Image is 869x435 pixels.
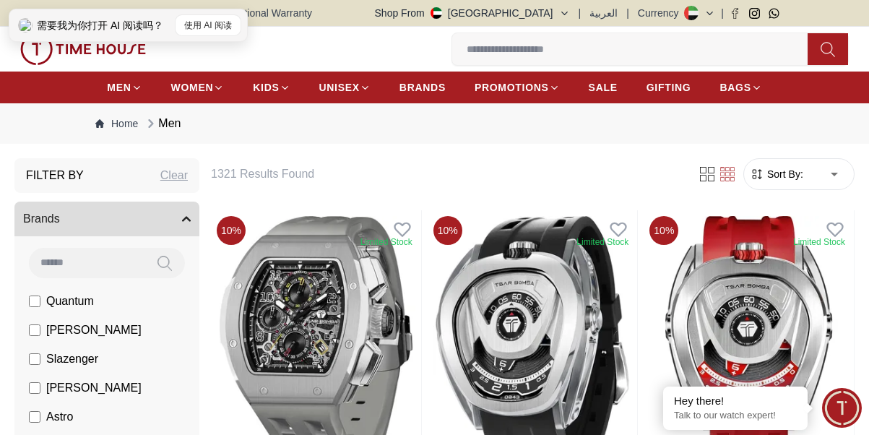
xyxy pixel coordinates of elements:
[576,236,628,248] div: Limited Stock
[46,322,142,339] span: [PERSON_NAME]
[589,74,618,100] a: SALE
[431,7,442,19] img: United Arab Emirates
[749,8,760,19] a: Instagram
[649,216,678,245] span: 10 %
[750,167,803,181] button: Sort By:
[375,6,570,20] button: Shop From[GEOGRAPHIC_DATA]
[253,74,290,100] a: KIDS
[399,74,446,100] a: BRANDS
[46,379,142,397] span: [PERSON_NAME]
[46,408,73,426] span: Astro
[399,80,446,95] span: BRANDS
[171,74,225,100] a: WOMEN
[730,8,740,19] a: Facebook
[81,6,312,20] span: 100% Genuine products with International Warranty
[719,74,761,100] a: BAGS
[647,74,691,100] a: GIFTING
[719,80,751,95] span: BAGS
[144,115,181,132] div: Men
[647,80,691,95] span: GIFTING
[589,80,618,95] span: SALE
[23,210,60,228] span: Brands
[674,410,797,422] p: Talk to our watch expert!
[626,6,629,20] span: |
[29,411,40,423] input: Astro
[822,388,862,428] div: Chat Widget
[674,394,797,408] div: Hey there!
[46,293,94,310] span: Quantum
[360,236,412,248] div: Limited Stock
[46,350,98,368] span: Slazenger
[475,74,560,100] a: PROMOTIONS
[764,167,803,181] span: Sort By:
[26,167,84,184] h3: Filter By
[211,165,680,183] h6: 1321 Results Found
[793,236,845,248] div: Limited Stock
[107,74,142,100] a: MEN
[29,382,40,394] input: [PERSON_NAME]
[95,116,138,131] a: Home
[433,216,462,245] span: 10 %
[579,6,582,20] span: |
[319,80,360,95] span: UNISEX
[769,8,779,19] a: Whatsapp
[253,80,279,95] span: KIDS
[29,353,40,365] input: Slazenger
[29,324,40,336] input: [PERSON_NAME]
[160,167,188,184] div: Clear
[217,216,246,245] span: 10 %
[319,74,371,100] a: UNISEX
[171,80,214,95] span: WOMEN
[589,6,618,20] button: العربية
[475,80,549,95] span: PROMOTIONS
[107,80,131,95] span: MEN
[81,103,788,144] nav: Breadcrumb
[20,33,146,65] img: ...
[29,296,40,307] input: Quantum
[638,6,685,20] div: Currency
[721,6,724,20] span: |
[14,202,199,236] button: Brands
